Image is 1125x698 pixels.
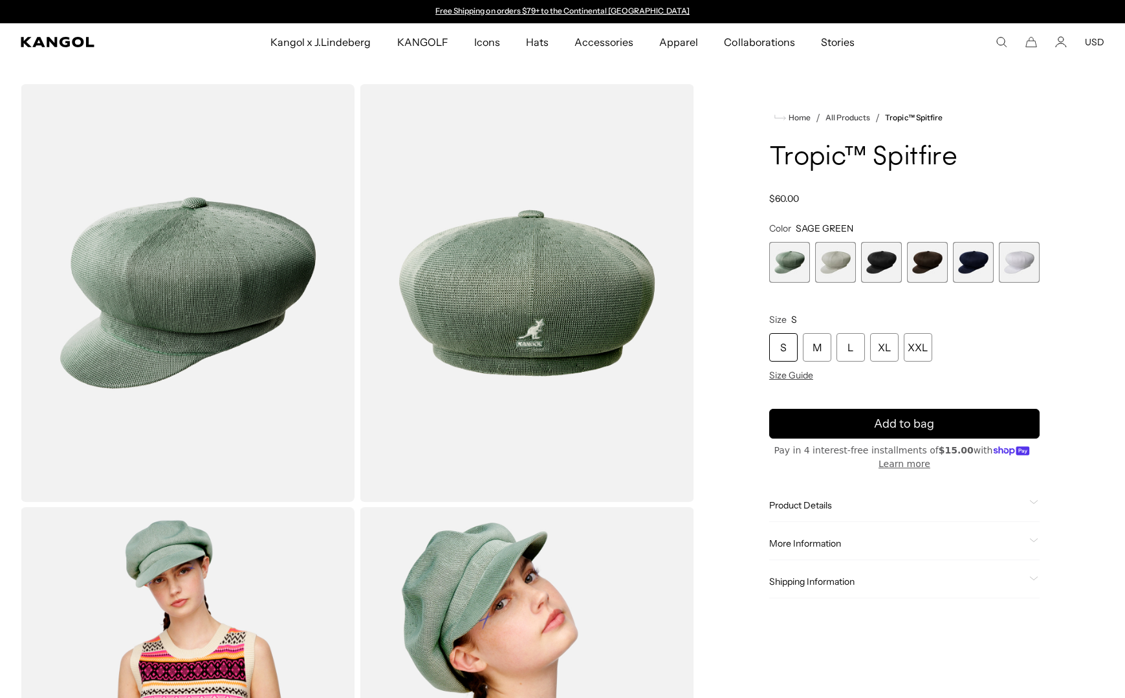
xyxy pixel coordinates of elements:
[430,6,696,17] div: 1 of 2
[21,84,355,502] img: color-sage-green
[999,242,1040,283] label: White
[384,23,461,61] a: KANGOLF
[907,242,948,283] label: Dark Brown
[769,242,810,283] div: 1 of 6
[574,23,633,61] span: Accessories
[724,23,794,61] span: Collaborations
[836,333,865,362] div: L
[646,23,711,61] a: Apparel
[953,242,994,283] label: Navy
[769,223,791,234] span: Color
[774,112,811,124] a: Home
[786,113,811,122] span: Home
[430,6,696,17] div: Announcement
[996,36,1007,48] summary: Search here
[769,242,810,283] label: SAGE GREEN
[861,242,902,283] div: 3 of 6
[435,6,690,16] a: Free Shipping on orders $79+ to the Continental [GEOGRAPHIC_DATA]
[769,538,1024,549] span: More Information
[360,84,694,502] img: color-sage-green
[769,110,1040,125] nav: breadcrumbs
[803,333,831,362] div: M
[769,576,1024,587] span: Shipping Information
[769,369,813,381] span: Size Guide
[885,113,942,122] a: Tropic™ Spitfire
[874,415,934,433] span: Add to bag
[861,242,902,283] label: Black
[769,144,1040,172] h1: Tropic™ Spitfire
[513,23,562,61] a: Hats
[270,23,371,61] span: Kangol x J.Lindeberg
[815,242,856,283] div: 2 of 6
[1055,36,1067,48] a: Account
[796,223,853,234] span: SAGE GREEN
[907,242,948,283] div: 4 of 6
[821,23,855,61] span: Stories
[811,110,820,125] li: /
[430,6,696,17] slideshow-component: Announcement bar
[769,409,1040,439] button: Add to bag
[953,242,994,283] div: 5 of 6
[791,314,797,325] span: S
[461,23,513,61] a: Icons
[257,23,384,61] a: Kangol x J.Lindeberg
[21,37,179,47] a: Kangol
[769,314,787,325] span: Size
[769,499,1024,511] span: Product Details
[999,242,1040,283] div: 6 of 6
[870,110,880,125] li: /
[711,23,807,61] a: Collaborations
[769,333,798,362] div: S
[825,113,870,122] a: All Products
[659,23,698,61] span: Apparel
[474,23,500,61] span: Icons
[1025,36,1037,48] button: Cart
[769,193,799,204] span: $60.00
[562,23,646,61] a: Accessories
[870,333,899,362] div: XL
[808,23,868,61] a: Stories
[1085,36,1104,48] button: USD
[815,242,856,283] label: Moonstruck
[397,23,448,61] span: KANGOLF
[526,23,549,61] span: Hats
[904,333,932,362] div: XXL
